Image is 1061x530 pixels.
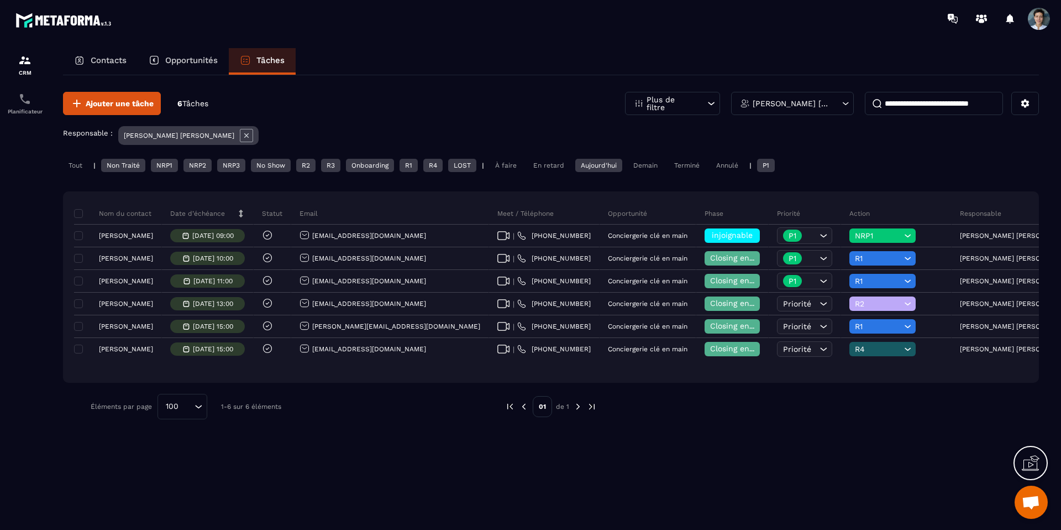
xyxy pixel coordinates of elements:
[482,162,484,169] p: |
[193,254,233,262] p: [DATE] 10:00
[162,401,182,413] span: 100
[517,345,591,354] a: [PHONE_NUMBER]
[99,300,153,308] p: [PERSON_NAME]
[608,232,687,240] p: Conciergerie clé en main
[193,323,233,330] p: [DATE] 15:00
[710,344,773,353] span: Closing en cours
[262,209,282,218] p: Statut
[608,254,687,262] p: Conciergerie clé en main
[517,254,591,263] a: [PHONE_NUMBER]
[849,209,870,218] p: Action
[183,159,212,172] div: NRP2
[124,132,234,139] p: [PERSON_NAME] [PERSON_NAME]
[99,345,153,353] p: [PERSON_NAME]
[608,323,687,330] p: Conciergerie clé en main
[423,159,443,172] div: R4
[490,159,522,172] div: À faire
[783,299,811,308] span: Priorité
[608,345,687,353] p: Conciergerie clé en main
[221,403,281,411] p: 1-6 sur 6 éléments
[400,159,418,172] div: R1
[1015,486,1048,519] div: Ouvrir le chat
[712,231,753,240] span: injoignable
[855,277,901,285] span: R1
[608,300,687,308] p: Conciergerie clé en main
[3,84,47,123] a: schedulerschedulerPlanificateur
[63,129,113,137] p: Responsable :
[63,48,138,75] a: Contacts
[170,209,225,218] p: Date d’échéance
[448,159,476,172] div: LOST
[63,159,88,172] div: Tout
[960,209,1001,218] p: Responsable
[783,322,811,331] span: Priorité
[575,159,622,172] div: Aujourd'hui
[229,48,296,75] a: Tâches
[151,159,178,172] div: NRP1
[63,92,161,115] button: Ajouter une tâche
[256,55,285,65] p: Tâches
[91,55,127,65] p: Contacts
[18,54,31,67] img: formation
[513,232,514,240] span: |
[710,253,773,262] span: Closing en cours
[710,276,773,285] span: Closing en cours
[192,232,234,240] p: [DATE] 09:00
[753,100,829,107] p: [PERSON_NAME] [PERSON_NAME]
[749,162,752,169] p: |
[710,299,773,308] span: Closing en cours
[513,345,514,354] span: |
[757,159,775,172] div: P1
[513,323,514,331] span: |
[855,345,901,354] span: R4
[517,322,591,331] a: [PHONE_NUMBER]
[346,159,394,172] div: Onboarding
[528,159,570,172] div: En retard
[182,401,192,413] input: Search for option
[789,254,796,262] p: P1
[710,321,773,330] span: Closing en cours
[99,323,153,330] p: [PERSON_NAME]
[165,55,218,65] p: Opportunités
[608,209,647,218] p: Opportunité
[587,402,597,412] img: next
[251,159,291,172] div: No Show
[513,254,514,263] span: |
[138,48,229,75] a: Opportunités
[321,159,340,172] div: R3
[15,10,115,30] img: logo
[789,232,796,240] p: P1
[193,277,233,285] p: [DATE] 11:00
[93,162,96,169] p: |
[505,402,515,412] img: prev
[193,300,233,308] p: [DATE] 13:00
[777,209,800,218] p: Priorité
[3,70,47,76] p: CRM
[533,396,552,417] p: 01
[705,209,723,218] p: Phase
[77,209,151,218] p: Nom du contact
[517,231,591,240] a: [PHONE_NUMBER]
[783,345,811,354] span: Priorité
[519,402,529,412] img: prev
[18,92,31,106] img: scheduler
[497,209,554,218] p: Meet / Téléphone
[855,299,901,308] span: R2
[99,277,153,285] p: [PERSON_NAME]
[300,209,318,218] p: Email
[608,277,687,285] p: Conciergerie clé en main
[513,277,514,285] span: |
[99,254,153,262] p: [PERSON_NAME]
[91,403,152,411] p: Éléments par page
[101,159,145,172] div: Non Traité
[556,402,569,411] p: de 1
[855,322,901,331] span: R1
[855,231,901,240] span: NRP1
[99,232,153,240] p: [PERSON_NAME]
[669,159,705,172] div: Terminé
[217,159,245,172] div: NRP3
[3,45,47,84] a: formationformationCRM
[157,394,207,419] div: Search for option
[517,299,591,308] a: [PHONE_NUMBER]
[573,402,583,412] img: next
